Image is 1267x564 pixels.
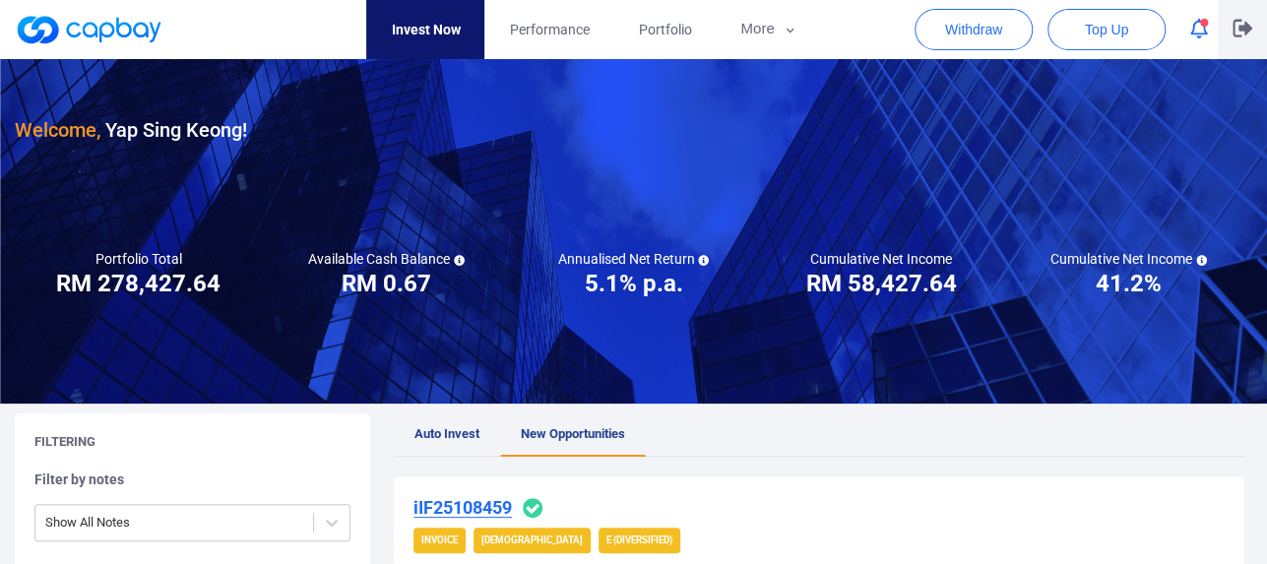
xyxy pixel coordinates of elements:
strong: Invoice [421,534,458,545]
span: Portfolio [638,19,691,40]
h3: 41.2% [1096,268,1162,299]
span: Performance [509,19,589,40]
strong: E (Diversified) [606,534,672,545]
h3: Yap Sing Keong ! [15,114,247,146]
h5: Annualised Net Return [557,250,709,268]
h5: Filtering [34,433,95,451]
span: Top Up [1085,20,1128,39]
h5: Available Cash Balance [308,250,465,268]
h3: RM 278,427.64 [56,268,221,299]
h3: RM 58,427.64 [805,268,956,299]
h5: Cumulative Net Income [810,250,952,268]
span: New Opportunities [521,426,625,441]
h3: RM 0.67 [342,268,431,299]
button: Top Up [1047,9,1166,50]
h5: Portfolio Total [95,250,182,268]
u: iIF25108459 [413,497,512,518]
span: Welcome, [15,118,100,142]
strong: [DEMOGRAPHIC_DATA] [481,534,583,545]
h3: 5.1% p.a. [584,268,682,299]
h5: Filter by notes [34,470,350,488]
span: Auto Invest [414,426,479,441]
h5: Cumulative Net Income [1050,250,1207,268]
button: Withdraw [915,9,1033,50]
